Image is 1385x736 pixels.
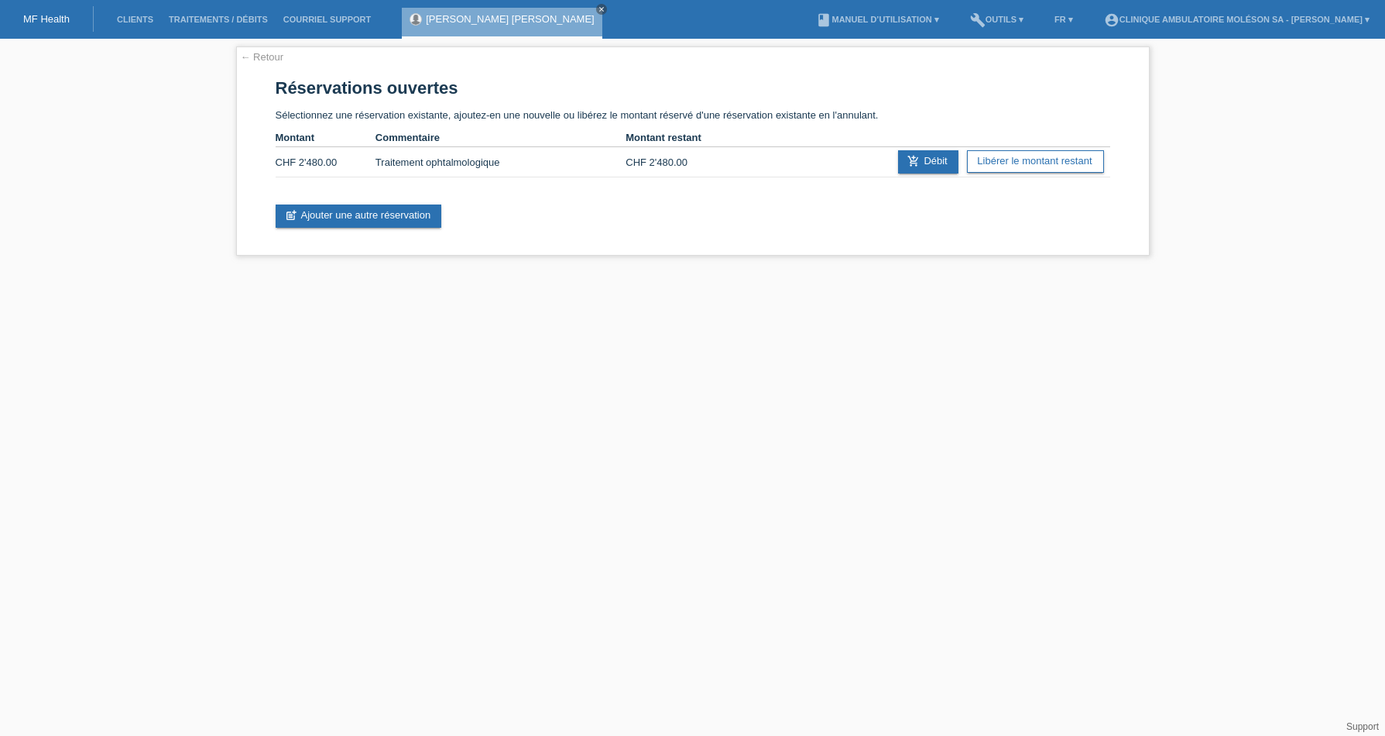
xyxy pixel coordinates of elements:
a: FR ▾ [1047,15,1081,24]
a: buildOutils ▾ [962,15,1031,24]
th: Montant restant [626,129,725,147]
a: add_shopping_cartDébit [898,150,958,174]
div: Sélectionnez une réservation existante, ajoutez-en une nouvelle ou libérez le montant réservé d'u... [236,46,1150,256]
a: bookManuel d’utilisation ▾ [808,15,946,24]
a: close [596,4,607,15]
i: account_circle [1104,12,1119,28]
a: Courriel Support [276,15,379,24]
a: MF Health [23,13,70,25]
a: ← Retour [241,51,284,63]
th: Commentaire [375,129,626,147]
i: post_add [285,209,297,222]
h1: Réservations ouvertes [276,78,1110,98]
a: Clients [109,15,161,24]
th: Montant [276,129,375,147]
i: close [598,5,605,13]
a: post_addAjouter une autre réservation [276,205,442,228]
i: add_shopping_cart [907,155,920,167]
a: Support [1346,721,1379,732]
td: Traitement ophtalmologique [375,147,626,177]
i: book [816,12,831,28]
i: build [970,12,986,28]
td: CHF 2'480.00 [626,147,725,177]
a: Traitements / débits [161,15,276,24]
a: account_circleClinique ambulatoire Moléson SA - [PERSON_NAME] ▾ [1096,15,1377,24]
td: CHF 2'480.00 [276,147,375,177]
a: [PERSON_NAME] [PERSON_NAME] [426,13,594,25]
a: Libérer le montant restant [967,150,1103,173]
